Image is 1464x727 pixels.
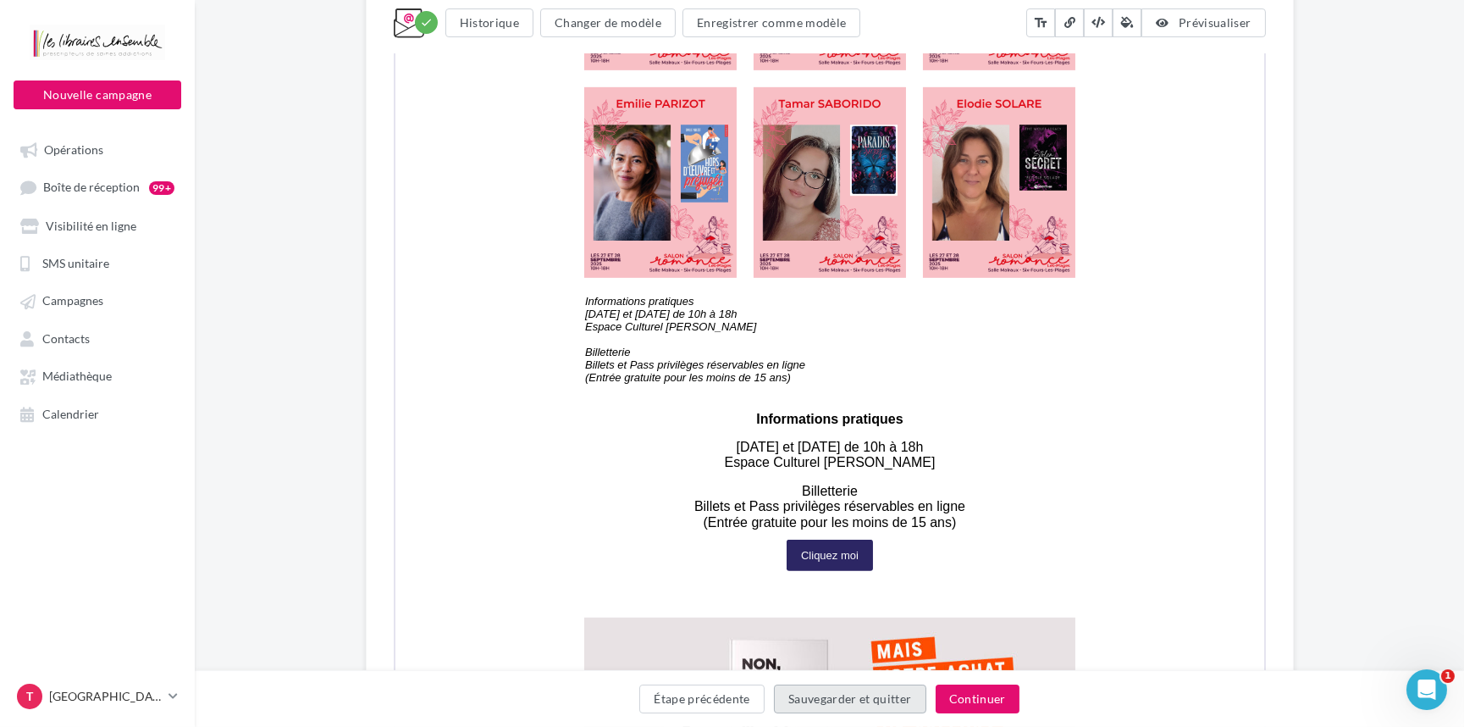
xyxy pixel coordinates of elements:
[42,256,109,270] span: SMS unitaire
[42,407,99,421] span: Calendrier
[149,181,174,195] div: 99+
[936,685,1019,713] button: Continuer
[499,13,545,25] a: Cliquez-ici
[420,16,433,29] i: check
[574,521,627,536] strong: glamour
[189,73,680,191] img: 1920_banniere_FB_cree_ton_bloc-notes.jpg
[378,463,522,477] strong: Librairie Charlemagne
[1179,15,1251,30] span: Prévisualiser
[49,688,162,705] p: [GEOGRAPHIC_DATA]
[208,307,660,352] span: Au programme : Des rencontres, des ateliers d’arts créatifs, des dédicaces, des goodies, un salon...
[42,331,90,346] span: Contacts
[367,478,630,508] strong: la ROMANCE
[10,360,185,391] a: Médiathèque
[10,285,185,315] a: Campagnes
[367,521,639,566] span: Le temps d’un week-end, place au et au en compagnie d’une vingtaine d’[DOMAIN_NAME].
[367,641,662,670] span: votre pass en cliquant sur le lien ci-dessous :
[682,8,860,37] button: Enregistrer comme modèle
[44,142,103,157] span: Opérations
[389,447,499,462] strong: [DATE] et [DATE]
[774,685,926,713] button: Sauvegarder et quitter
[1441,669,1455,683] span: 1
[477,691,561,703] a: Billetterie
[565,447,627,462] strong: Six-Fours
[189,438,341,629] img: PostsRS-AfficheAvecLogos.jpg
[43,180,140,195] span: Boîte de réception
[221,365,648,380] span: Réservez dès maintenant votre pass en cliquant sur le lien ci-dessous :
[14,680,181,713] a: T [GEOGRAPHIC_DATA]
[10,171,185,203] a: Boîte de réception99+
[367,582,667,627] strong: Des rencontres, des ateliers d’arts créatifs, des dédicaces, des goodies, un salon de thé très go...
[367,447,651,508] span: Les , la Ville de et la s’associent pour vous proposer un rendez-vous littéraire dédié à .
[540,8,676,37] button: Changer de modèle
[445,8,534,37] button: Historique
[10,247,185,278] a: SMS unitaire
[207,218,661,263] span: Les [DATE] et [DATE], la Ville de Six-Fours et la Librairie [PERSON_NAME] s’associent pour vous p...
[415,11,438,34] div: Modifications enregistrées
[42,294,103,308] span: Campagnes
[383,536,460,551] strong: romantisme
[14,80,181,109] button: Nouvelle campagne
[1026,8,1055,37] button: text_fields
[42,369,112,384] span: Médiathèque
[10,323,185,353] a: Contacts
[26,688,33,705] span: T
[46,219,136,233] span: Visibilité en ligne
[1033,14,1048,31] i: text_fields
[323,14,499,25] span: L'email ne s'affiche pas correctement ?
[10,398,185,429] a: Calendrier
[1141,8,1265,37] button: Prévisualiser
[499,14,545,25] u: Cliquez-ici
[639,685,765,713] button: Étape précédente
[10,210,185,241] a: Visibilité en ligne
[10,134,185,164] a: Opérations
[1406,669,1447,710] iframe: Intercom live chat
[392,399,477,412] a: Billetterie
[367,641,530,655] strong: Réservez dès maintenant
[367,567,667,627] span: Au programme :
[207,276,663,306] span: Le temps d’un week-end, place au glamour et au romantisme en compagnie d’une vingtaine d’[DOMAIN_...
